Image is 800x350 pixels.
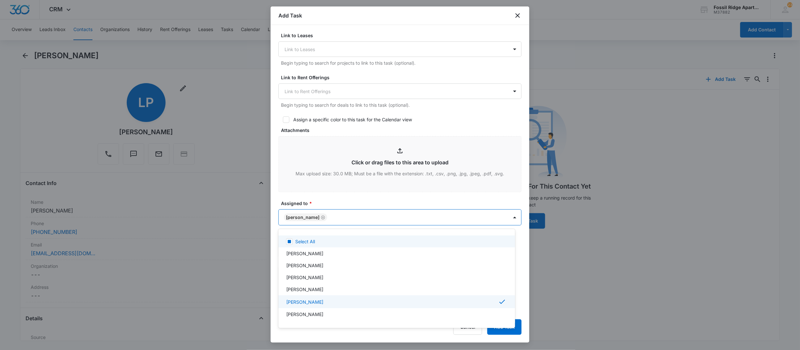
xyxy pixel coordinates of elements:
[286,299,323,305] p: [PERSON_NAME]
[295,238,315,245] p: Select All
[286,274,323,281] p: [PERSON_NAME]
[286,262,323,269] p: [PERSON_NAME]
[286,250,323,257] p: [PERSON_NAME]
[286,286,323,293] p: [PERSON_NAME]
[286,311,323,318] p: [PERSON_NAME]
